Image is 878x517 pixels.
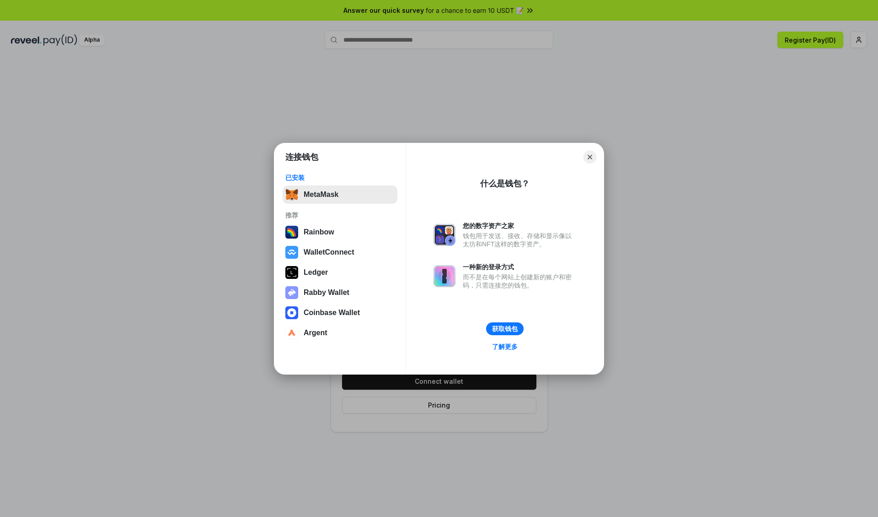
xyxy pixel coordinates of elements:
[285,286,298,299] img: svg+xml,%3Csvg%20xmlns%3D%22http%3A%2F%2Fwww.w3.org%2F2000%2Fsvg%22%20fill%3D%22none%22%20viewBox...
[285,226,298,239] img: svg+xml,%3Csvg%20width%3D%22120%22%20height%3D%22120%22%20viewBox%3D%220%200%20120%20120%22%20fil...
[492,325,518,333] div: 获取钱包
[285,188,298,201] img: svg+xml,%3Csvg%20fill%3D%22none%22%20height%3D%2233%22%20viewBox%3D%220%200%2035%2033%22%20width%...
[283,243,397,261] button: WalletConnect
[283,324,397,342] button: Argent
[304,268,328,277] div: Ledger
[480,178,530,189] div: 什么是钱包？
[434,224,455,246] img: svg+xml,%3Csvg%20xmlns%3D%22http%3A%2F%2Fwww.w3.org%2F2000%2Fsvg%22%20fill%3D%22none%22%20viewBox...
[304,309,360,317] div: Coinbase Wallet
[304,248,354,256] div: WalletConnect
[492,343,518,351] div: 了解更多
[463,232,576,248] div: 钱包用于发送、接收、存储和显示像以太坊和NFT这样的数字资产。
[283,223,397,241] button: Rainbow
[283,185,397,204] button: MetaMask
[283,283,397,302] button: Rabby Wallet
[463,273,576,289] div: 而不是在每个网站上创建新的账户和密码，只需连接您的钱包。
[486,322,524,335] button: 获取钱包
[463,222,576,230] div: 您的数字资产之家
[285,152,318,163] h1: 连接钱包
[283,263,397,282] button: Ledger
[285,246,298,259] img: svg+xml,%3Csvg%20width%3D%2228%22%20height%3D%2228%22%20viewBox%3D%220%200%2028%2028%22%20fill%3D...
[463,263,576,271] div: 一种新的登录方式
[304,228,334,236] div: Rainbow
[285,211,395,219] div: 推荐
[434,265,455,287] img: svg+xml,%3Csvg%20xmlns%3D%22http%3A%2F%2Fwww.w3.org%2F2000%2Fsvg%22%20fill%3D%22none%22%20viewBox...
[304,190,338,199] div: MetaMask
[285,266,298,279] img: svg+xml,%3Csvg%20xmlns%3D%22http%3A%2F%2Fwww.w3.org%2F2000%2Fsvg%22%20width%3D%2228%22%20height%3...
[487,341,523,353] a: 了解更多
[285,327,298,339] img: svg+xml,%3Csvg%20width%3D%2228%22%20height%3D%2228%22%20viewBox%3D%220%200%2028%2028%22%20fill%3D...
[304,288,349,297] div: Rabby Wallet
[584,151,596,163] button: Close
[304,329,327,337] div: Argent
[285,174,395,182] div: 已安装
[285,306,298,319] img: svg+xml,%3Csvg%20width%3D%2228%22%20height%3D%2228%22%20viewBox%3D%220%200%2028%2028%22%20fill%3D...
[283,304,397,322] button: Coinbase Wallet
